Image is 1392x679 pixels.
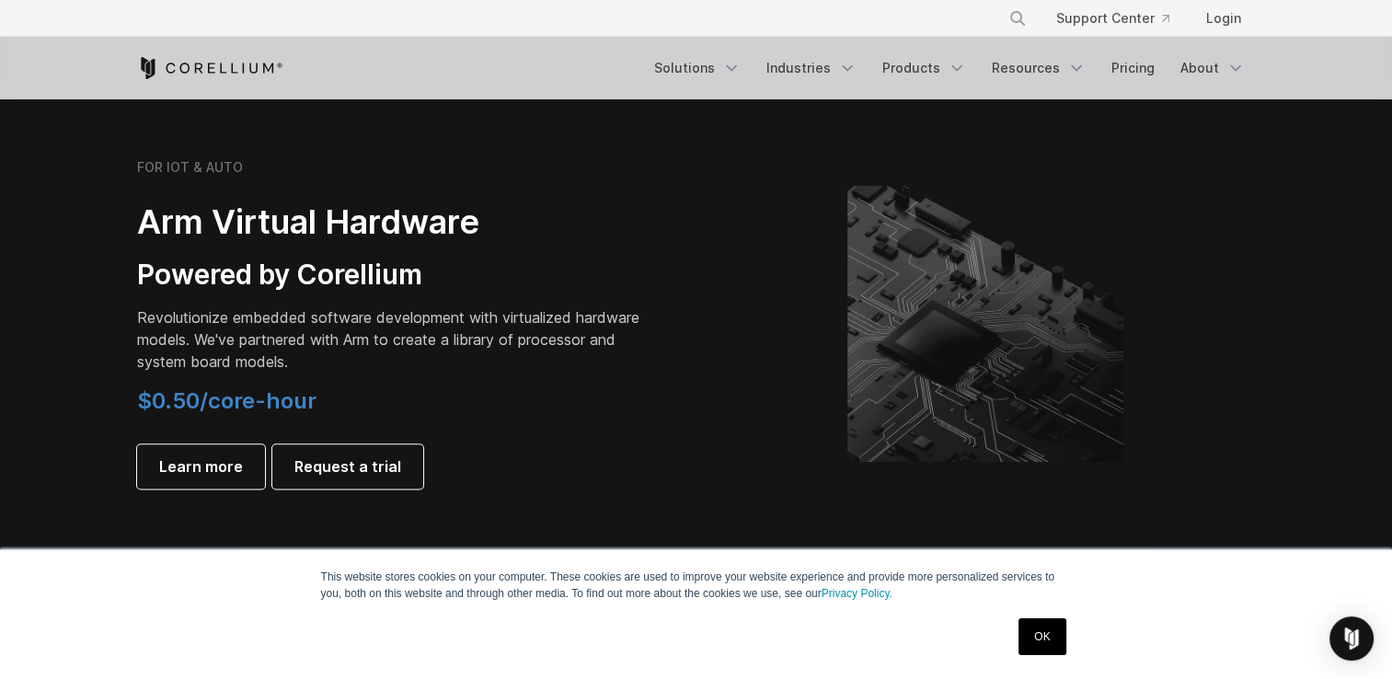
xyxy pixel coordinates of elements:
span: Request a trial [294,455,401,478]
a: Support Center [1041,2,1184,35]
div: Navigation Menu [643,52,1256,85]
span: Learn more [159,455,243,478]
div: Navigation Menu [986,2,1256,35]
a: Industries [755,52,868,85]
a: Resources [981,52,1097,85]
div: Open Intercom Messenger [1329,616,1374,661]
a: OK [1018,618,1065,655]
a: Privacy Policy. [822,587,892,600]
a: Learn more [137,444,265,489]
a: Corellium Home [137,57,283,79]
a: Request a trial [272,444,423,489]
p: This website stores cookies on your computer. These cookies are used to improve your website expe... [321,569,1072,602]
img: Corellium's ARM Virtual Hardware Platform [847,186,1123,462]
a: Pricing [1100,52,1166,85]
h3: Powered by Corellium [137,258,652,293]
button: Search [1001,2,1034,35]
a: Products [871,52,977,85]
h2: Arm Virtual Hardware [137,201,652,243]
span: $0.50/core-hour [137,387,316,414]
h6: FOR IOT & AUTO [137,159,243,176]
a: About [1169,52,1256,85]
a: Login [1191,2,1256,35]
p: Revolutionize embedded software development with virtualized hardware models. We've partnered wit... [137,306,652,373]
a: Solutions [643,52,752,85]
